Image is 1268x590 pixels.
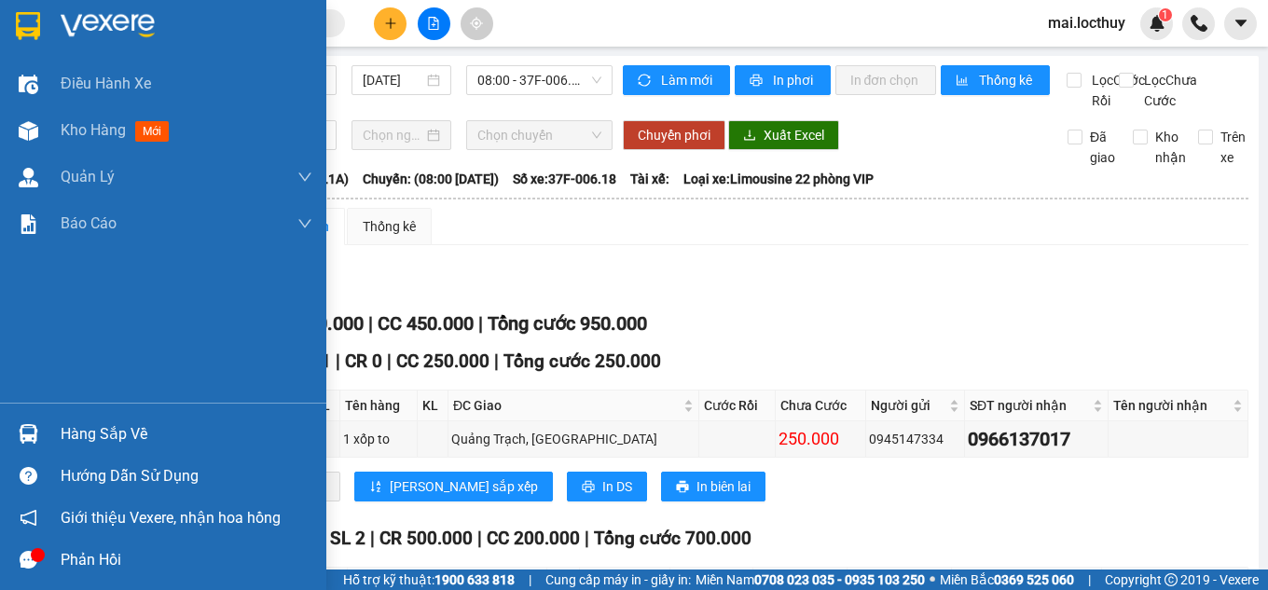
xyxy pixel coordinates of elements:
span: 08:00 - 37F-006.18 [477,66,601,94]
div: Hàng sắp về [61,420,312,448]
span: [PERSON_NAME] sắp xếp [390,476,538,497]
th: Chưa Cước [776,391,866,421]
div: 0945147334 [869,429,961,449]
span: Quản Lý [61,165,115,188]
span: aim [470,17,483,30]
div: Quảng Trạch, [GEOGRAPHIC_DATA] [451,429,696,449]
img: warehouse-icon [19,75,38,94]
span: download [743,129,756,144]
th: Tên hàng [340,391,418,421]
span: down [297,170,312,185]
span: 1 [1162,8,1168,21]
img: phone-icon [1191,15,1207,32]
span: | [336,350,340,372]
span: Tài xế: [630,169,669,189]
span: Thống kê [979,70,1035,90]
span: sort-ascending [369,480,382,495]
span: down [297,216,312,231]
span: ĐC Giao [453,395,680,416]
img: warehouse-icon [19,168,38,187]
span: file-add [427,17,440,30]
button: Chuyển phơi [623,120,725,150]
button: printerIn phơi [735,65,831,95]
div: 0966137017 [968,425,1105,454]
strong: 1900 633 818 [434,572,515,587]
span: notification [20,509,37,527]
span: Tổng cước 950.000 [488,312,647,335]
span: question-circle [20,467,37,485]
span: Số xe: 37F-006.18 [513,169,616,189]
button: plus [374,7,407,40]
span: Lọc Chưa Cước [1137,70,1200,111]
img: icon-new-feature [1149,15,1165,32]
span: Đã giao [1082,127,1123,168]
img: solution-icon [19,214,38,234]
button: caret-down [1224,7,1257,40]
button: printerIn DS [567,472,647,501]
span: CR 500.000 [379,528,473,549]
span: Hỗ trợ kỹ thuật: [343,569,515,590]
div: Hướng dẫn sử dụng [61,462,312,490]
span: | [387,350,392,372]
span: | [1088,569,1091,590]
span: printer [676,480,689,495]
button: printerIn biên lai [661,472,765,501]
div: 1 xốp to [343,429,414,449]
button: bar-chartThống kê [941,65,1050,95]
span: printer [582,480,595,495]
input: Chọn ngày [363,125,424,145]
span: bar-chart [956,74,972,89]
span: copyright [1165,573,1178,586]
span: mới [135,121,169,142]
img: warehouse-icon [19,121,38,141]
span: In phơi [773,70,816,90]
span: | [370,528,375,549]
span: Tổng cước 250.000 [503,350,661,372]
span: | [368,312,373,335]
span: Tổng cước 700.000 [594,528,751,549]
span: message [20,551,37,569]
div: 250.000 [779,426,862,452]
sup: 1 [1159,8,1172,21]
span: Kho hàng [61,121,126,139]
span: | [529,569,531,590]
span: Giới thiệu Vexere, nhận hoa hồng [61,506,281,529]
span: Trên xe [1213,127,1253,168]
span: Miền Nam [696,569,925,590]
span: Người gửi [871,395,945,416]
span: CC 200.000 [487,528,580,549]
span: | [477,528,482,549]
span: caret-down [1233,15,1249,32]
span: sync [638,74,654,89]
span: Kho nhận [1148,127,1193,168]
div: Thống kê [363,216,416,237]
span: plus [384,17,397,30]
button: file-add [418,7,450,40]
span: Lọc Cước Rồi [1084,70,1148,111]
span: In DS [602,476,632,497]
span: Loại xe: Limousine 22 phòng VIP [683,169,874,189]
span: In biên lai [696,476,751,497]
strong: 0369 525 060 [994,572,1074,587]
span: printer [750,74,765,89]
span: ⚪️ [930,576,935,583]
td: 0966137017 [965,421,1109,458]
button: In đơn chọn [835,65,937,95]
span: SL 2 [330,528,365,549]
span: Chọn chuyến [477,121,601,149]
span: | [585,528,589,549]
span: Làm mới [661,70,715,90]
span: Chuyến: (08:00 [DATE]) [363,169,499,189]
span: CR 0 [345,350,382,372]
span: Điều hành xe [61,72,151,95]
span: Cung cấp máy in - giấy in: [545,569,691,590]
span: CC 250.000 [396,350,489,372]
button: aim [461,7,493,40]
span: | [494,350,499,372]
div: Phản hồi [61,546,312,574]
img: warehouse-icon [19,424,38,444]
button: syncLàm mới [623,65,730,95]
span: Tên người nhận [1113,395,1229,416]
span: | [478,312,483,335]
span: SĐT người nhận [970,395,1089,416]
